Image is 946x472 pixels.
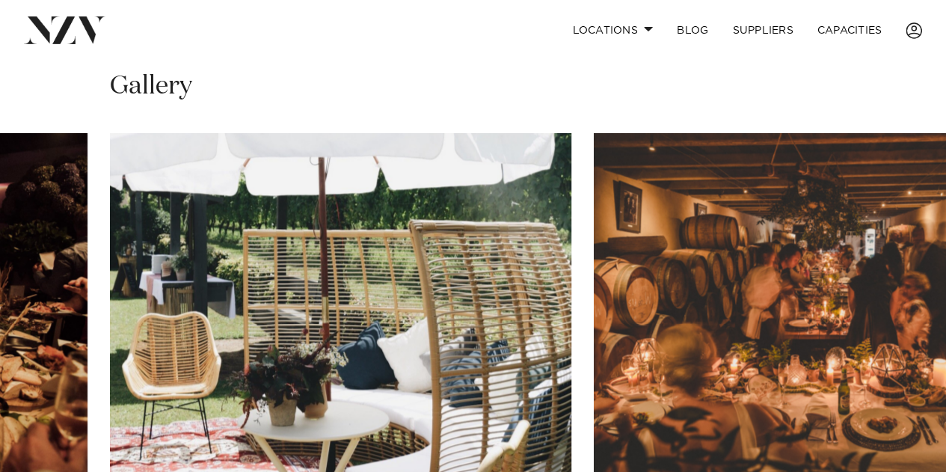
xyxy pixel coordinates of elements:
[560,14,665,46] a: Locations
[110,70,192,103] h2: Gallery
[665,14,720,46] a: BLOG
[110,133,571,472] swiper-slide: 6 / 11
[805,14,894,46] a: Capacities
[24,16,105,43] img: nzv-logo.png
[720,14,805,46] a: SUPPLIERS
